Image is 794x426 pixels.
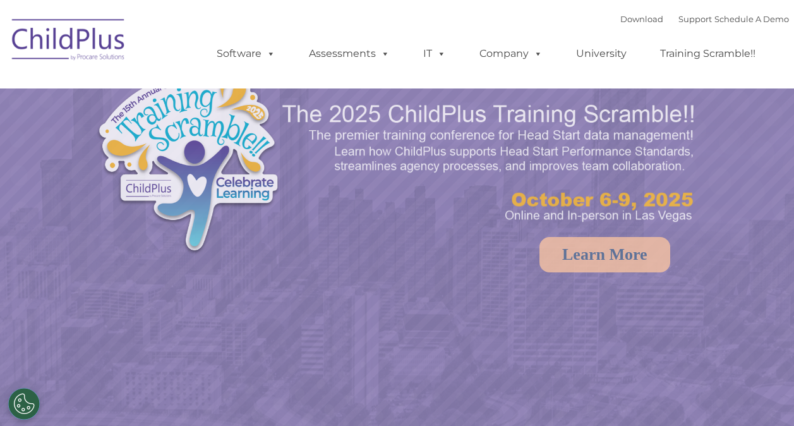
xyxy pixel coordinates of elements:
a: Assessments [296,41,402,66]
a: University [563,41,639,66]
a: Company [467,41,555,66]
a: Training Scramble!! [647,41,768,66]
a: Learn More [539,237,670,272]
a: Schedule A Demo [714,14,789,24]
a: Software [204,41,288,66]
a: Download [620,14,663,24]
button: Cookies Settings [8,388,40,420]
a: IT [411,41,459,66]
img: ChildPlus by Procare Solutions [6,10,132,73]
a: Support [678,14,712,24]
font: | [620,14,789,24]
